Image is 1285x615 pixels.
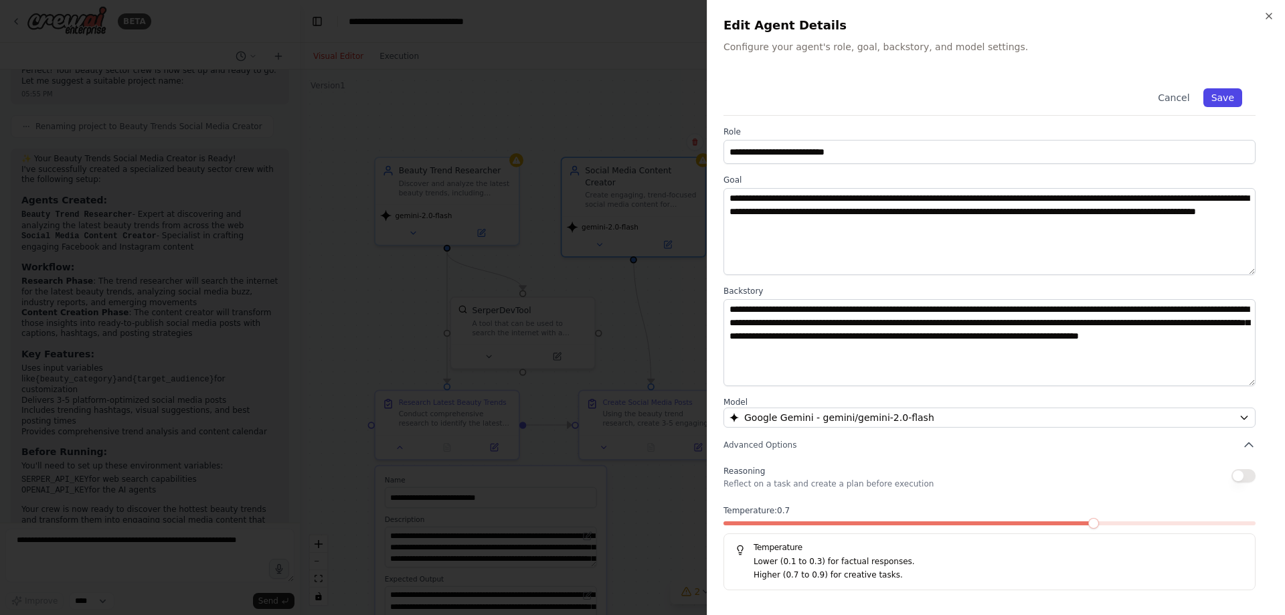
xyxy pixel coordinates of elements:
h5: Temperature [735,542,1244,553]
p: Configure your agent's role, goal, backstory, and model settings. [723,40,1269,54]
p: Higher (0.7 to 0.9) for creative tasks. [754,569,1244,582]
label: Model [723,397,1256,408]
button: Cancel [1150,88,1197,107]
label: Role [723,126,1256,137]
p: Lower (0.1 to 0.3) for factual responses. [754,555,1244,569]
button: Save [1203,88,1242,107]
h2: Edit Agent Details [723,16,1269,35]
span: Reasoning [723,466,765,476]
span: Google Gemini - gemini/gemini-2.0-flash [744,411,934,424]
button: Google Gemini - gemini/gemini-2.0-flash [723,408,1256,428]
p: Reflect on a task and create a plan before execution [723,478,934,489]
label: Backstory [723,286,1256,296]
button: Advanced Options [723,438,1256,452]
span: Advanced Options [723,440,796,450]
span: Temperature: 0.7 [723,505,790,516]
label: Goal [723,175,1256,185]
